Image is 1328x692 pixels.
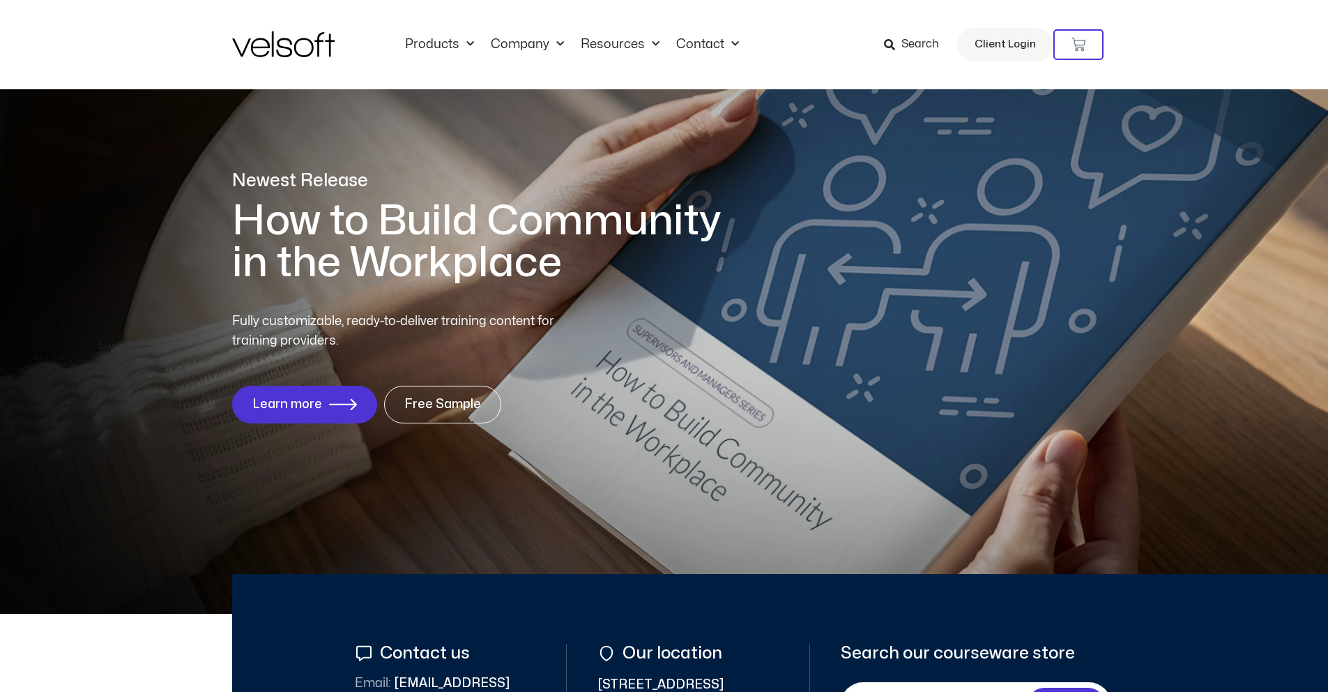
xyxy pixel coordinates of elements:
[232,200,741,284] h1: How to Build Community in the Workplace
[975,36,1036,54] span: Client Login
[404,398,481,412] span: Free Sample
[232,386,377,423] a: Learn more
[232,169,741,193] p: Newest Release
[397,37,482,52] a: ProductsMenu Toggle
[841,644,1075,663] span: Search our courseware store
[252,398,322,412] span: Learn more
[232,312,579,351] p: Fully customizable, ready-to-deliver training content for training providers.
[355,677,391,689] span: Email:
[232,31,335,57] img: Velsoft Training Materials
[957,28,1053,61] a: Client Login
[619,644,722,663] span: Our location
[901,36,939,54] span: Search
[376,644,470,663] span: Contact us
[668,37,747,52] a: ContactMenu Toggle
[384,386,501,423] a: Free Sample
[397,37,747,52] nav: Menu
[482,37,572,52] a: CompanyMenu Toggle
[884,33,949,57] a: Search
[572,37,668,52] a: ResourcesMenu Toggle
